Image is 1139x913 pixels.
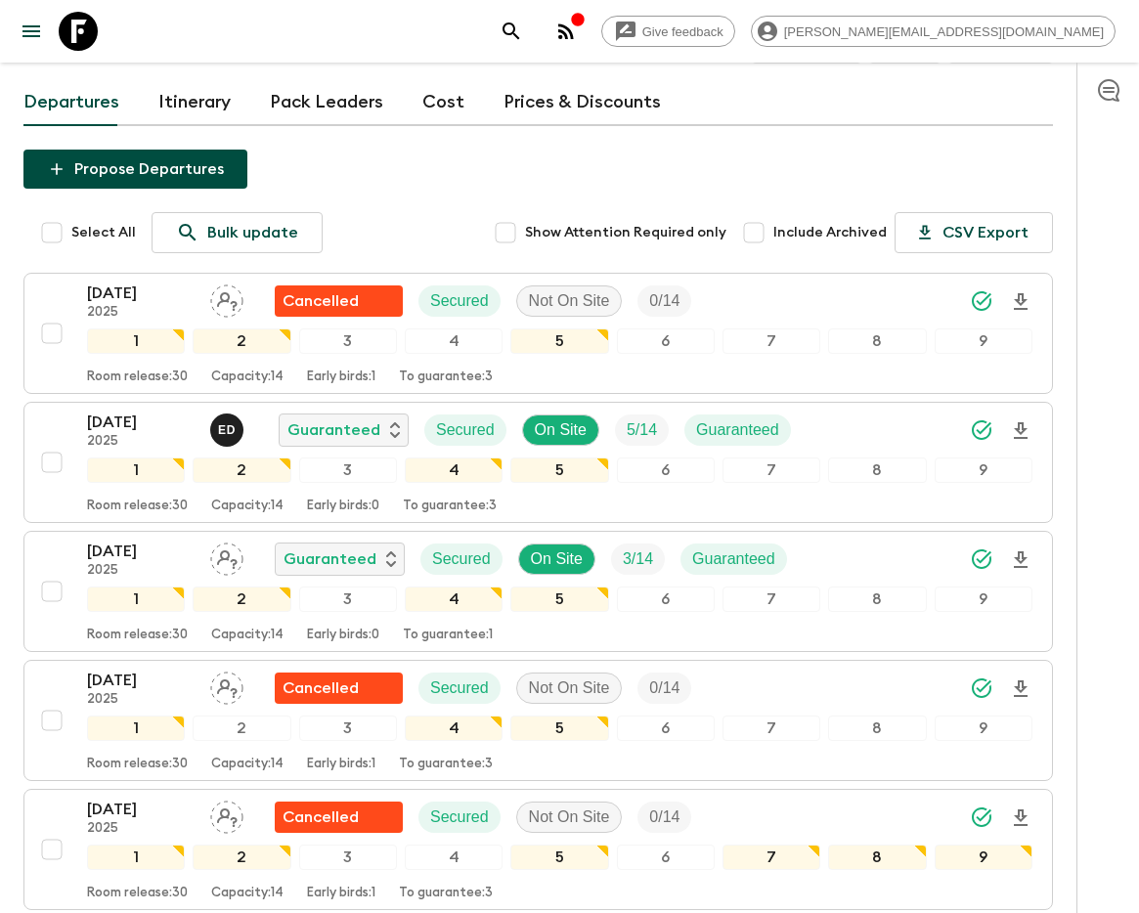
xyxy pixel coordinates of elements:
[436,418,495,442] p: Secured
[418,802,501,833] div: Secured
[723,328,820,354] div: 7
[87,499,188,514] p: Room release: 30
[1009,419,1032,443] svg: Download Onboarding
[283,805,359,829] p: Cancelled
[418,285,501,317] div: Secured
[432,547,491,571] p: Secured
[510,587,608,612] div: 5
[970,676,993,700] svg: Synced Successfully
[935,328,1032,354] div: 9
[23,150,247,189] button: Propose Departures
[287,418,380,442] p: Guaranteed
[617,845,715,870] div: 6
[210,413,247,447] button: ED
[87,434,195,450] p: 2025
[87,282,195,305] p: [DATE]
[492,12,531,51] button: search adventures
[637,673,691,704] div: Trip Fill
[617,457,715,483] div: 6
[403,628,493,643] p: To guarantee: 1
[970,418,993,442] svg: Synced Successfully
[307,886,375,901] p: Early birds: 1
[307,628,379,643] p: Early birds: 0
[601,16,735,47] a: Give feedback
[210,677,243,693] span: Assign pack leader
[23,402,1053,523] button: [DATE]2025Edwin Duarte RíosGuaranteedSecuredOn SiteTrip FillGuaranteed123456789Room release:30Cap...
[617,716,715,741] div: 6
[632,24,734,39] span: Give feedback
[275,802,403,833] div: Flash Pack cancellation
[71,223,136,242] span: Select All
[405,716,503,741] div: 4
[510,328,608,354] div: 5
[617,587,715,612] div: 6
[529,805,610,829] p: Not On Site
[751,16,1116,47] div: [PERSON_NAME][EMAIL_ADDRESS][DOMAIN_NAME]
[935,716,1032,741] div: 9
[430,289,489,313] p: Secured
[211,370,284,385] p: Capacity: 14
[275,673,403,704] div: Flash Pack cancellation
[535,418,587,442] p: On Site
[87,370,188,385] p: Room release: 30
[1009,290,1032,314] svg: Download Onboarding
[211,757,284,772] p: Capacity: 14
[935,457,1032,483] div: 9
[510,716,608,741] div: 5
[193,457,290,483] div: 2
[895,212,1053,253] button: CSV Export
[87,540,195,563] p: [DATE]
[522,414,599,446] div: On Site
[23,273,1053,394] button: [DATE]2025Assign pack leaderFlash Pack cancellationSecuredNot On SiteTrip Fill123456789Room relea...
[275,285,403,317] div: Flash Pack cancellation
[193,845,290,870] div: 2
[87,845,185,870] div: 1
[87,757,188,772] p: Room release: 30
[723,845,820,870] div: 7
[510,457,608,483] div: 5
[529,676,610,700] p: Not On Site
[617,328,715,354] div: 6
[828,457,926,483] div: 8
[23,79,119,126] a: Departures
[299,587,397,612] div: 3
[504,79,661,126] a: Prices & Discounts
[623,547,653,571] p: 3 / 14
[211,628,284,643] p: Capacity: 14
[1009,548,1032,572] svg: Download Onboarding
[399,370,493,385] p: To guarantee: 3
[283,676,359,700] p: Cancelled
[615,414,669,446] div: Trip Fill
[87,587,185,612] div: 1
[510,845,608,870] div: 5
[210,548,243,564] span: Assign pack leader
[87,886,188,901] p: Room release: 30
[299,716,397,741] div: 3
[299,328,397,354] div: 3
[828,328,926,354] div: 8
[828,716,926,741] div: 8
[23,660,1053,781] button: [DATE]2025Assign pack leaderFlash Pack cancellationSecuredNot On SiteTrip Fill123456789Room relea...
[1009,677,1032,701] svg: Download Onboarding
[23,531,1053,652] button: [DATE]2025Assign pack leaderGuaranteedSecuredOn SiteTrip FillGuaranteed123456789Room release:30Ca...
[405,845,503,870] div: 4
[418,673,501,704] div: Secured
[773,24,1115,39] span: [PERSON_NAME][EMAIL_ADDRESS][DOMAIN_NAME]
[637,285,691,317] div: Trip Fill
[1009,806,1032,830] svg: Download Onboarding
[773,223,887,242] span: Include Archived
[970,289,993,313] svg: Synced Successfully
[210,806,243,822] span: Assign pack leader
[935,845,1032,870] div: 9
[307,757,375,772] p: Early birds: 1
[87,821,195,837] p: 2025
[723,716,820,741] div: 7
[627,418,657,442] p: 5 / 14
[307,499,379,514] p: Early birds: 0
[516,673,623,704] div: Not On Site
[270,79,383,126] a: Pack Leaders
[696,418,779,442] p: Guaranteed
[516,802,623,833] div: Not On Site
[399,886,493,901] p: To guarantee: 3
[283,289,359,313] p: Cancelled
